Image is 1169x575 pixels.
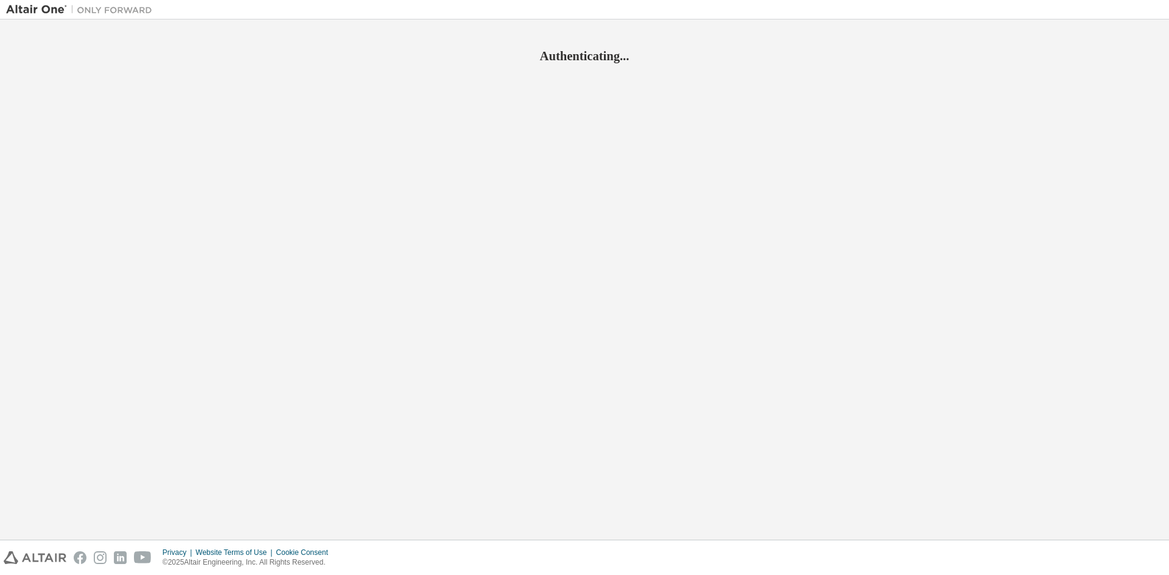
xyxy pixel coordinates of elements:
[134,551,152,564] img: youtube.svg
[6,4,158,16] img: Altair One
[195,548,276,557] div: Website Terms of Use
[6,48,1163,64] h2: Authenticating...
[4,551,66,564] img: altair_logo.svg
[114,551,127,564] img: linkedin.svg
[74,551,86,564] img: facebook.svg
[94,551,107,564] img: instagram.svg
[163,548,195,557] div: Privacy
[163,557,335,568] p: © 2025 Altair Engineering, Inc. All Rights Reserved.
[276,548,335,557] div: Cookie Consent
